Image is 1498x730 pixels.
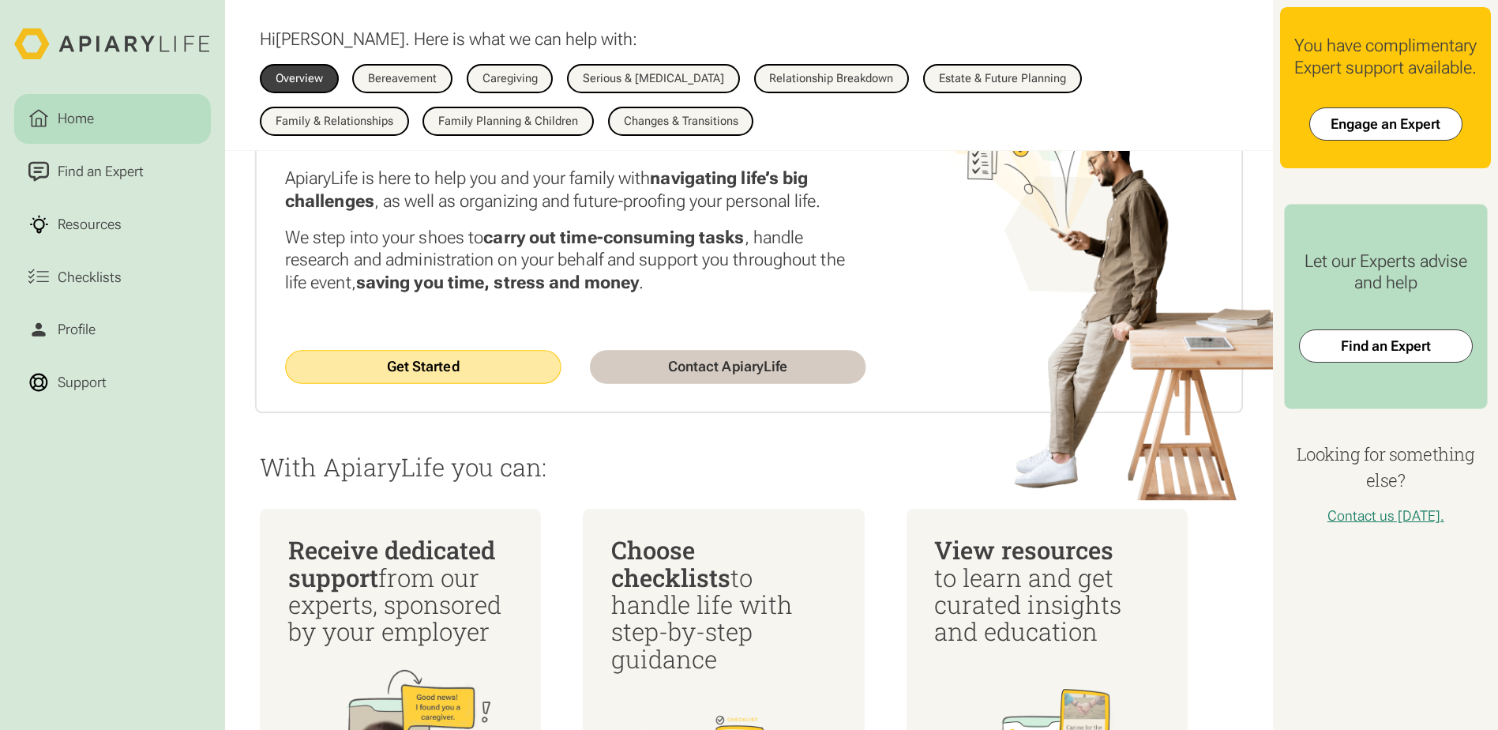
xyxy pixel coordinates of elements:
div: from our experts, sponsored by your employer [288,536,513,645]
p: ApiaryLife is here to help you and your family with , as well as organizing and future-proofing y... [285,167,866,212]
a: Overview [260,64,339,92]
strong: carry out time-consuming tasks [483,226,744,246]
p: With ApiaryLife you can: [260,453,1238,480]
a: Profile [14,305,211,354]
a: Bereavement [352,64,452,92]
h2: Where to start [285,105,866,153]
div: Home [54,108,98,130]
h4: Looking for something else? [1280,441,1491,494]
div: to handle life with step-by-step guidance [611,536,836,672]
a: Caregiving [467,64,554,92]
a: Family & Relationships [260,107,409,135]
a: Get Started [285,349,561,382]
div: Profile [54,319,99,341]
a: Serious & [MEDICAL_DATA] [567,64,740,92]
div: You have complimentary Expert support available. [1294,35,1477,79]
div: Caregiving [482,73,538,85]
a: Find an Expert [1299,329,1473,363]
div: Relationship Breakdown [769,73,893,85]
div: Checklists [54,266,126,288]
div: Family & Relationships [276,115,393,127]
strong: navigating life’s big challenges [285,167,809,210]
span: View resources [934,533,1113,566]
p: We step into your shoes to , handle research and administration on your behalf and support you th... [285,226,866,292]
strong: saving you time, stress and money [356,270,640,291]
a: Resources [14,200,211,249]
span: Receive dedicated support [288,533,495,593]
a: Contact ApiaryLife [590,349,866,382]
div: to learn and get curated insights and education [934,536,1159,645]
a: Checklists [14,253,211,302]
a: Home [14,94,211,143]
div: Support [54,372,111,393]
div: Serious & [MEDICAL_DATA] [583,73,724,85]
a: Relationship Breakdown [754,64,910,92]
div: Resources [54,214,126,235]
div: Find an Expert [54,161,148,182]
div: Estate & Future Planning [939,73,1066,85]
div: Changes & Transitions [624,115,738,127]
div: Family Planning & Children [438,115,578,127]
a: Contact us [DATE]. [1327,507,1444,524]
p: Hi . Here is what we can help with: [260,28,637,51]
div: Bereavement [368,73,437,85]
a: Support [14,358,211,407]
span: Choose checklists [611,533,730,593]
a: Engage an Expert [1309,107,1462,141]
a: Find an Expert [14,147,211,196]
a: Changes & Transitions [608,107,754,135]
a: Estate & Future Planning [923,64,1082,92]
div: Let our Experts advise and help [1299,250,1473,295]
span: [PERSON_NAME] [276,28,405,49]
a: Family Planning & Children [422,107,594,135]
